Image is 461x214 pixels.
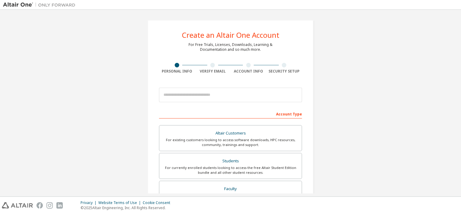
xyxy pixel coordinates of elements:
[159,109,302,118] div: Account Type
[37,202,43,209] img: facebook.svg
[98,200,143,205] div: Website Terms of Use
[163,157,298,165] div: Students
[189,42,272,52] div: For Free Trials, Licenses, Downloads, Learning & Documentation and so much more.
[143,200,174,205] div: Cookie Consent
[2,202,33,209] img: altair_logo.svg
[266,69,302,74] div: Security Setup
[163,129,298,138] div: Altair Customers
[182,31,279,39] div: Create an Altair One Account
[163,165,298,175] div: For currently enrolled students looking to access the free Altair Student Edition bundle and all ...
[159,69,195,74] div: Personal Info
[230,69,266,74] div: Account Info
[81,205,174,210] p: © 2025 Altair Engineering, Inc. All Rights Reserved.
[56,202,63,209] img: linkedin.svg
[163,138,298,147] div: For existing customers looking to access software downloads, HPC resources, community, trainings ...
[163,193,298,203] div: For faculty & administrators of academic institutions administering students and accessing softwa...
[3,2,78,8] img: Altair One
[81,200,98,205] div: Privacy
[46,202,53,209] img: instagram.svg
[195,69,231,74] div: Verify Email
[163,185,298,193] div: Faculty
